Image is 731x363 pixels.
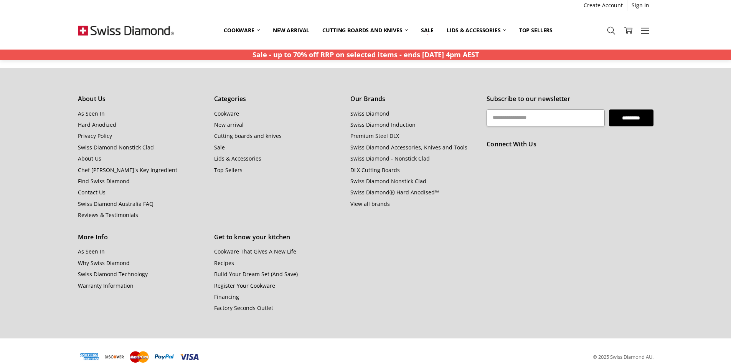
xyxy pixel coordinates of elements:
[350,94,478,104] h5: Our Brands
[316,22,414,39] a: Cutting boards and knives
[214,293,239,300] a: Financing
[350,121,416,128] a: Swiss Diamond Induction
[350,189,439,196] a: Swiss DiamondⓇ Hard Anodised™
[214,94,342,104] h5: Categories
[440,22,512,39] a: Lids & Accessories
[214,259,234,267] a: Recipes
[78,132,112,139] a: Privacy Policy
[78,144,154,151] a: Swiss Diamond Nonstick Clad
[593,353,653,361] p: © 2025 Swiss Diamond AU.
[214,144,225,151] a: Sale
[214,166,243,174] a: Top Sellers
[350,166,400,174] a: DLX Cutting Boards
[350,155,430,162] a: Swiss Diamond - Nonstick Clad
[78,232,206,242] h5: More Info
[487,94,653,104] h5: Subscribe to our newsletter
[350,144,467,151] a: Swiss Diamond Accessories, Knives and Tools
[78,200,153,207] a: Swiss Diamond Australia FAQ
[78,248,105,255] a: As Seen In
[214,248,296,255] a: Cookware That Gives A New Life
[214,304,273,312] a: Factory Seconds Outlet
[252,50,479,59] strong: Sale - up to 70% off RRP on selected items - ends [DATE] 4pm AEST
[78,282,134,289] a: Warranty Information
[78,189,106,196] a: Contact Us
[214,121,244,128] a: New arrival
[513,22,559,39] a: Top Sellers
[214,270,298,278] a: Build Your Dream Set (And Save)
[350,132,399,139] a: Premium Steel DLX
[266,22,316,39] a: New arrival
[78,110,105,117] a: As Seen In
[78,155,101,162] a: About Us
[78,270,148,278] a: Swiss Diamond Technology
[78,211,138,219] a: Reviews & Testimonials
[78,94,206,104] h5: About Us
[214,232,342,242] h5: Get to know your kitchen
[350,110,389,117] a: Swiss Diamond
[214,155,261,162] a: Lids & Accessories
[217,22,266,39] a: Cookware
[78,166,177,174] a: Chef [PERSON_NAME]'s Key Ingredient
[414,22,440,39] a: Sale
[214,132,282,139] a: Cutting boards and knives
[78,121,116,128] a: Hard Anodized
[350,177,426,185] a: Swiss Diamond Nonstick Clad
[78,177,130,185] a: Find Swiss Diamond
[214,110,239,117] a: Cookware
[487,139,653,149] h5: Connect With Us
[78,259,130,267] a: Why Swiss Diamond
[350,200,390,207] a: View all brands
[78,11,174,50] img: Free Shipping On Every Order
[214,282,275,289] a: Register Your Cookware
